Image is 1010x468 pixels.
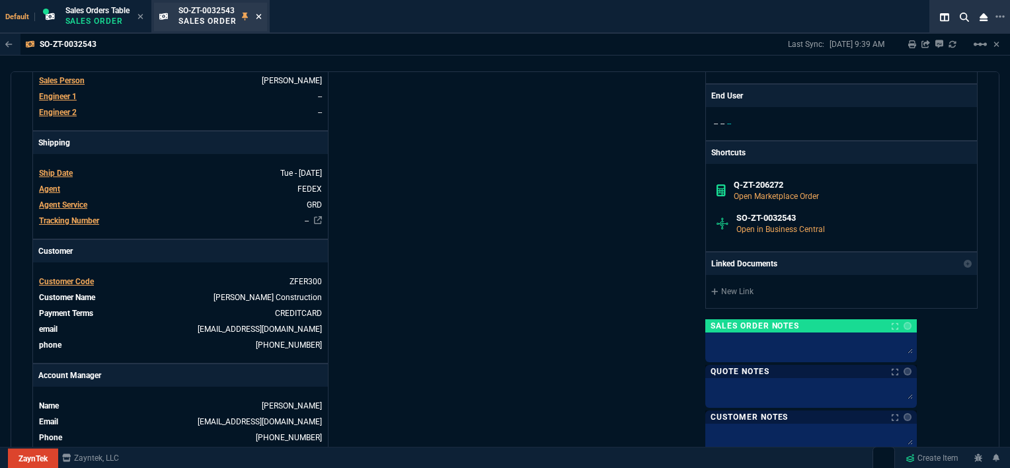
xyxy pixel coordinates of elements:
tr: hferreira@ferreiraconstruction.com [38,323,323,336]
p: Sales Order [178,16,237,26]
a: -- [305,216,309,225]
span: Phone [39,433,62,442]
span: phone [39,340,61,350]
span: Customer Name [39,293,95,302]
p: Linked Documents [711,258,777,270]
a: Hide Workbench [993,39,999,50]
h6: SO-ZT-0032543 [736,213,966,223]
p: Shortcuts [706,141,977,164]
span: GRD [307,200,322,210]
tr: undefined [38,291,323,304]
tr: undefined [38,415,323,428]
tr: undefined [38,198,323,212]
tr: 9083334181 [38,338,323,352]
span: FEDEX [297,184,322,194]
span: Payment Terms [39,309,93,318]
nx-icon: Split Panels [935,9,954,25]
nx-icon: Close Tab [137,12,143,22]
p: Open Marketplace Order [734,190,967,202]
span: ROSS [262,76,322,85]
nx-icon: Close Tab [256,12,262,22]
span: -- [727,119,731,128]
span: Sales Orders Table [65,6,130,15]
p: Shipping [33,132,328,154]
span: Ship Date [39,169,73,178]
nx-icon: Search [954,9,974,25]
tr: undefined [38,275,323,288]
a: New Link [711,286,972,297]
span: email [39,325,58,334]
span: SO-ZT-0032543 [178,6,235,15]
p: Customer [33,240,328,262]
a: msbcCompanyName [58,452,123,464]
p: Sales Order [65,16,130,26]
a: [PERSON_NAME] [262,401,322,410]
p: [DATE] 9:39 AM [830,39,884,50]
nx-icon: Close Workbench [974,9,993,25]
tr: undefined [38,74,323,87]
p: Last Sync: [788,39,830,50]
span: -- [318,92,322,101]
a: 469-249-2107 [256,433,322,442]
a: 9083334181 [256,340,322,350]
span: Default [5,13,35,21]
p: Account Manager [33,364,328,387]
a: Create Item [900,448,964,468]
p: Quote Notes [711,366,769,377]
span: ZFER300 [290,277,322,286]
a: [EMAIL_ADDRESS][DOMAIN_NAME] [198,325,322,334]
span: Email [39,417,58,426]
a: Ferreira Construction [214,293,322,302]
span: CREDITCARD [275,309,322,318]
tr: undefined [38,214,323,227]
span: -- [318,108,322,117]
tr: undefined [38,167,323,180]
nx-icon: Open New Tab [995,11,1005,23]
h6: Q-ZT-206272 [734,180,967,190]
p: Customer Notes [711,412,788,422]
span: 2025-10-07T00:00:00.000Z [280,169,322,178]
p: SO-ZT-0032543 [40,39,97,50]
tr: undefined [38,399,323,412]
p: Open in Business Central [736,223,966,235]
tr: undefined [38,182,323,196]
mat-icon: Example home icon [972,36,988,52]
a: [EMAIL_ADDRESS][DOMAIN_NAME] [198,417,322,426]
p: End User [711,90,743,102]
span: -- [720,119,724,128]
tr: undefined [38,431,323,444]
nx-icon: Back to Table [5,40,13,49]
span: -- [714,119,718,128]
tr: undefined [38,307,323,320]
span: Name [39,401,59,410]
